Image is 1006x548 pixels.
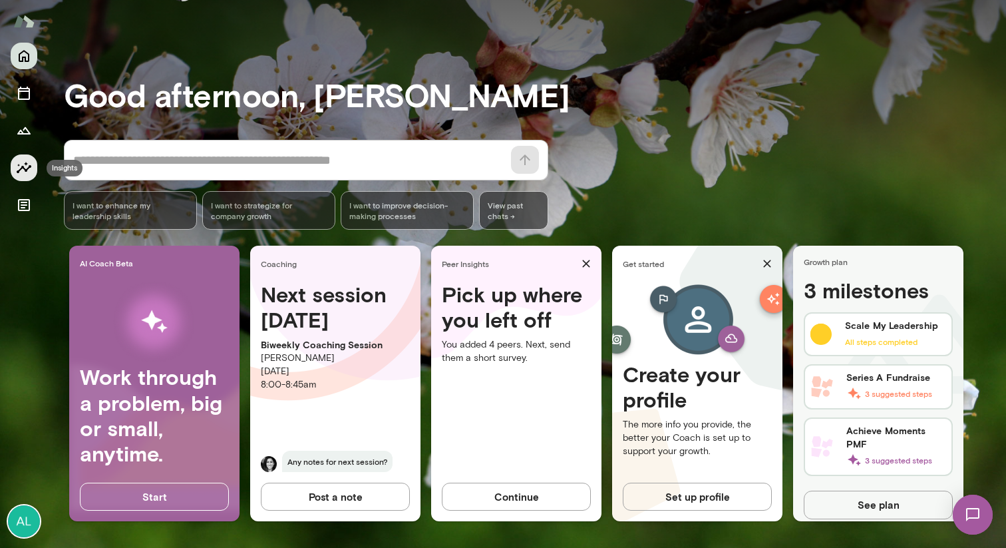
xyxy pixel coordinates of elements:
span: I want to enhance my leadership skills [73,200,188,221]
button: See plan [804,491,953,519]
img: Jamie [261,456,277,472]
span: 3 suggested steps [846,452,946,468]
button: Sessions [11,80,37,107]
span: 3 suggested steps [846,386,932,402]
span: Growth plan [804,256,958,267]
p: Biweekly Coaching Session [261,338,410,352]
h4: 3 milestones [804,278,953,308]
button: Insights [11,154,37,181]
p: The more info you provide, the better your Coach is set up to support your growth. [623,418,772,458]
div: I want to strategize for company growth [202,191,335,230]
button: Set up profile [623,483,772,511]
span: Any notes for next session? [282,451,393,472]
p: 8:00 - 8:45am [261,378,410,392]
h6: Series A Fundraise [846,371,932,384]
h3: Good afternoon, [PERSON_NAME] [64,76,1006,113]
img: Mento [13,9,35,34]
button: Home [11,43,37,69]
p: You added 4 peers. Next, send them a short survey. [442,338,591,365]
button: Start [80,483,229,511]
button: Growth Plan [11,117,37,144]
h6: Achieve Moments PMF [846,424,946,451]
button: Documents [11,192,37,218]
div: I want to improve decision-making processes [341,191,474,230]
img: Jamie Albers [8,505,40,537]
span: All steps completed [845,337,918,346]
span: View past chats -> [479,191,548,230]
button: Continue [442,483,591,511]
span: Coaching [261,258,415,269]
h4: Next session [DATE] [261,282,410,333]
p: [DATE] [261,365,410,378]
span: Peer Insights [442,258,576,269]
span: I want to improve decision-making processes [349,200,465,221]
img: AI Workflows [95,280,214,364]
div: Insights [47,160,83,176]
img: Create profile [628,282,766,362]
span: AI Coach Beta [80,258,234,268]
button: Post a note [261,483,410,511]
span: I want to strategize for company growth [211,200,327,221]
h6: Scale My Leadership [845,319,938,332]
h4: Work through a problem, big or small, anytime. [80,364,229,467]
div: I want to enhance my leadership skills [64,191,197,230]
h4: Pick up where you left off [442,282,591,333]
p: [PERSON_NAME] [261,352,410,365]
span: Get started [623,258,757,269]
h4: Create your profile [623,362,772,413]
